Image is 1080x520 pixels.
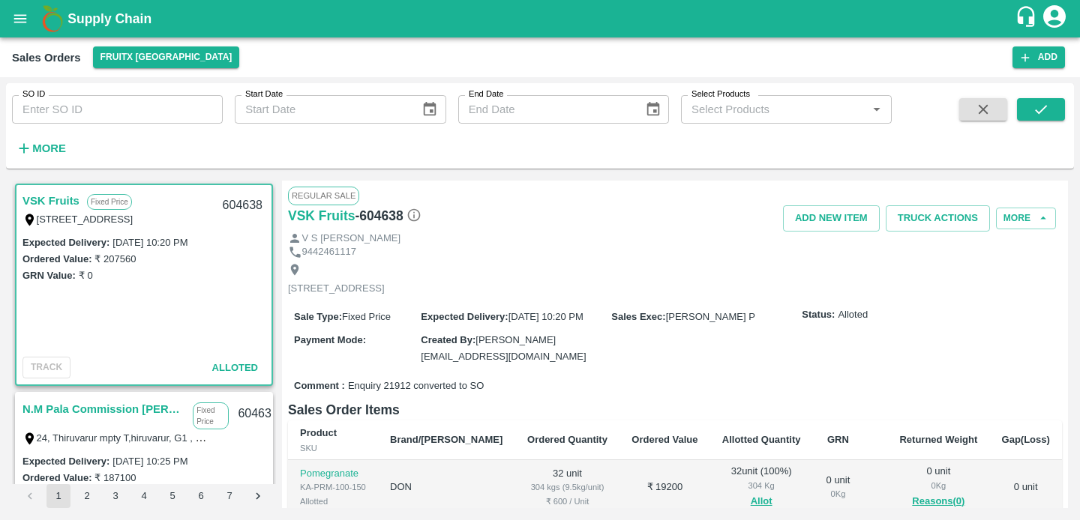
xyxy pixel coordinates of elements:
[67,8,1015,29] a: Supply Chain
[300,441,366,455] div: SKU
[212,362,258,373] span: Alloted
[16,484,272,508] nav: pagination navigation
[751,493,772,510] button: Allot
[527,495,607,508] div: ₹ 600 / Unit
[631,434,697,445] b: Ordered Value
[899,479,977,492] div: 0 Kg
[37,432,547,444] label: 24, Thiruvarur mpty T,hiruvarur, G1 , old bus stand , [GEOGRAPHIC_DATA] -610001, [GEOGRAPHIC_DATA...
[867,100,886,119] button: Open
[899,493,977,510] button: Reasons(0)
[639,95,667,124] button: Choose date
[12,48,81,67] div: Sales Orders
[1015,5,1041,32] div: customer-support
[189,484,213,508] button: Go to page 6
[527,434,607,445] b: Ordered Quantity
[508,311,583,322] span: [DATE] 10:20 PM
[294,379,345,393] label: Comment :
[103,484,127,508] button: Go to page 3
[22,253,91,264] label: Ordered Value:
[22,88,45,100] label: SO ID
[294,311,342,322] label: Sale Type :
[886,205,990,232] button: Truck Actions
[378,460,515,515] td: DON
[217,484,241,508] button: Go to page 7
[899,434,977,445] b: Returned Weight
[235,95,409,124] input: Start Date
[22,399,185,419] a: N.M Pala Commission [PERSON_NAME]
[94,472,136,483] label: ₹ 187100
[515,460,619,515] td: 32 unit
[300,427,337,438] b: Product
[899,465,977,510] div: 0 unit
[67,11,151,26] b: Supply Chain
[458,95,633,124] input: End Date
[722,434,801,445] b: Allotted Quantity
[93,46,240,68] button: Select DC
[421,334,475,345] label: Created By :
[300,467,366,481] p: Pomegranate
[838,308,868,322] span: Alloted
[294,334,366,345] label: Payment Mode :
[355,205,421,226] h6: - 604638
[996,208,1056,229] button: More
[288,187,359,205] span: Regular Sale
[989,460,1062,515] td: 0 unit
[160,484,184,508] button: Go to page 5
[112,456,187,467] label: [DATE] 10:25 PM
[288,282,385,296] p: [STREET_ADDRESS]
[46,484,70,508] button: page 1
[214,188,271,223] div: 604638
[246,484,270,508] button: Go to next page
[112,237,187,248] label: [DATE] 10:20 PM
[1002,434,1050,445] b: Gap(Loss)
[75,484,99,508] button: Go to page 2
[3,1,37,36] button: open drawer
[12,136,70,161] button: More
[87,194,132,210] p: Fixed Price
[390,434,502,445] b: Brand/[PERSON_NAME]
[685,100,862,119] input: Select Products
[288,399,1062,420] h6: Sales Order Items
[12,95,223,124] input: Enter SO ID
[22,270,76,281] label: GRN Value:
[79,270,93,281] label: ₹ 0
[193,402,229,429] p: Fixed Price
[37,214,133,225] label: [STREET_ADDRESS]
[348,379,484,393] span: Enquiry 21912 converted to SO
[22,472,91,483] label: Ordered Value:
[22,237,109,248] label: Expected Delivery :
[722,479,801,492] div: 304 Kg
[611,311,665,322] label: Sales Exec :
[421,334,586,362] span: [PERSON_NAME][EMAIL_ADDRESS][DOMAIN_NAME]
[22,456,109,467] label: Expected Delivery :
[691,88,750,100] label: Select Products
[229,396,286,432] div: 604637
[37,4,67,34] img: logo
[1041,3,1068,34] div: account of current user
[825,474,852,501] div: 0 unit
[300,495,366,508] div: Allotted
[132,484,156,508] button: Go to page 4
[619,460,709,515] td: ₹ 19200
[32,142,66,154] strong: More
[827,434,849,445] b: GRN
[825,487,852,501] div: 0 Kg
[1012,46,1065,68] button: Add
[302,245,356,259] p: 9442461117
[469,88,503,100] label: End Date
[342,311,391,322] span: Fixed Price
[22,191,79,211] a: VSK Fruits
[666,311,755,322] span: [PERSON_NAME] P
[245,88,283,100] label: Start Date
[783,205,880,232] button: Add NEW ITEM
[288,205,355,226] a: VSK Fruits
[415,95,444,124] button: Choose date
[300,480,366,494] div: KA-PRM-100-150
[302,232,400,246] p: V S [PERSON_NAME]
[527,480,607,494] div: 304 kgs (9.5kg/unit)
[421,311,508,322] label: Expected Delivery :
[94,253,136,264] label: ₹ 207560
[802,308,835,322] label: Status:
[722,465,801,510] div: 32 unit ( 100 %)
